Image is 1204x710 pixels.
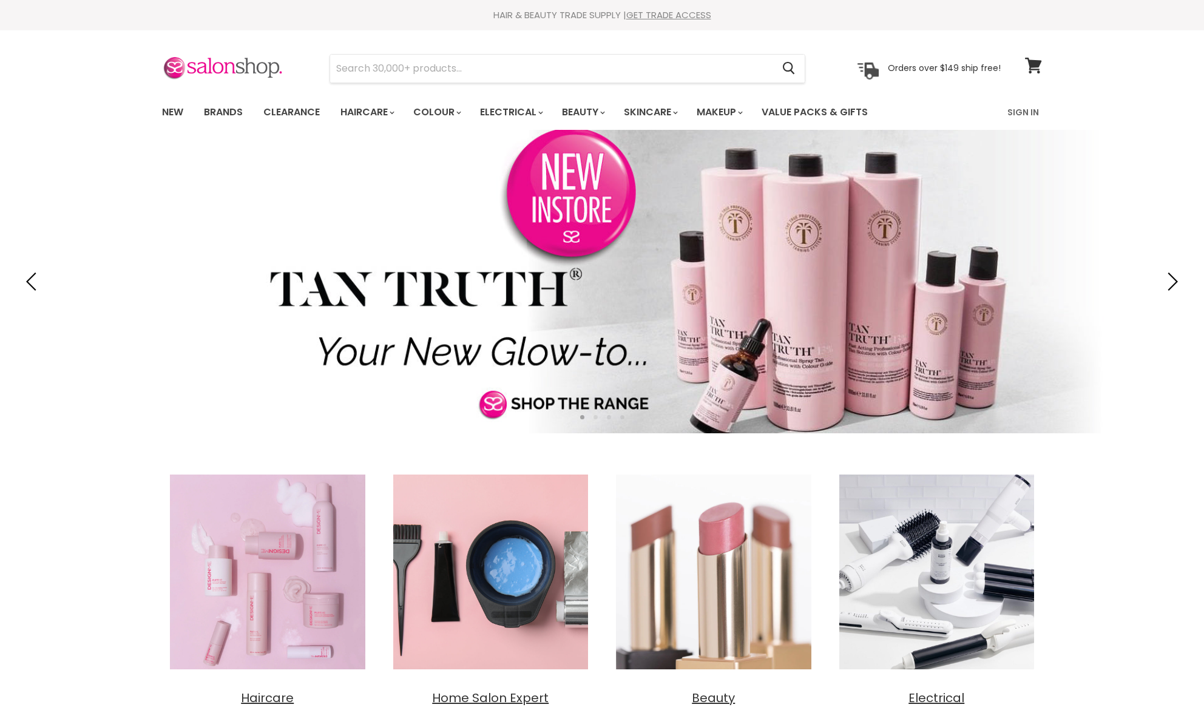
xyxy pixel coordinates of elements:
[752,100,877,125] a: Value Packs & Gifts
[620,415,624,419] li: Page dot 4
[608,467,819,678] img: Beauty
[432,689,549,706] span: Home Salon Expert
[21,269,46,294] button: Previous
[385,467,597,706] a: Home Salon Expert Home Salon Expert
[385,467,597,678] img: Home Salon Expert
[241,689,294,706] span: Haircare
[471,100,550,125] a: Electrical
[147,95,1057,130] nav: Main
[615,100,685,125] a: Skincare
[331,100,402,125] a: Haircare
[594,415,598,419] li: Page dot 2
[773,55,805,83] button: Search
[626,8,711,21] a: GET TRADE ACCESS
[553,100,612,125] a: Beauty
[254,100,329,125] a: Clearance
[608,467,819,706] a: Beauty Beauty
[888,63,1001,73] p: Orders over $149 ship free!
[1158,269,1183,294] button: Next
[692,689,735,706] span: Beauty
[153,95,939,130] ul: Main menu
[908,689,964,706] span: Electrical
[147,9,1057,21] div: HAIR & BEAUTY TRADE SUPPLY |
[831,467,1043,706] a: Electrical Electrical
[580,415,584,419] li: Page dot 1
[153,100,192,125] a: New
[831,467,1043,678] img: Electrical
[330,55,773,83] input: Search
[688,100,750,125] a: Makeup
[162,467,373,706] a: Haircare Haircare
[162,467,373,678] img: Haircare
[607,415,611,419] li: Page dot 3
[195,100,252,125] a: Brands
[404,100,468,125] a: Colour
[330,54,805,83] form: Product
[1000,100,1046,125] a: Sign In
